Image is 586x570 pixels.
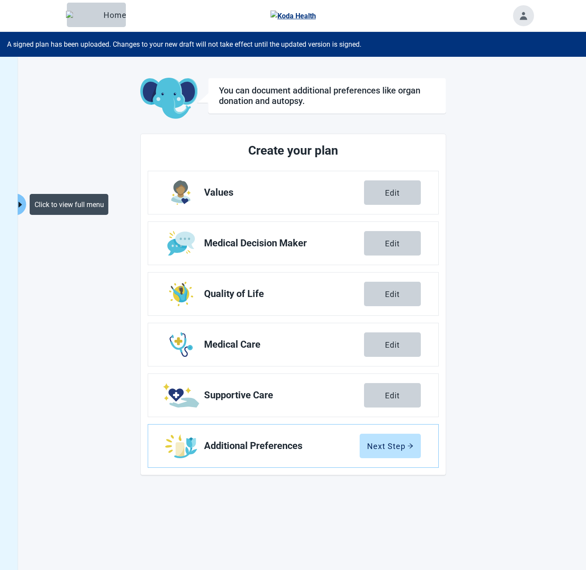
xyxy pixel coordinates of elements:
[407,443,413,449] span: arrow-right
[204,441,360,451] span: Additional Preferences
[15,193,26,215] button: Expand menu
[204,238,364,249] span: Medical Decision Maker
[385,340,400,349] div: Edit
[204,339,364,350] span: Medical Care
[180,141,406,160] h2: Create your plan
[204,390,364,401] span: Supportive Care
[148,273,438,315] a: Edit Quality of Life section
[53,78,534,475] main: Main content
[148,171,438,214] a: Edit Values section
[385,391,400,400] div: Edit
[204,289,364,299] span: Quality of Life
[148,323,438,366] a: Edit Medical Care section
[513,5,534,26] button: Toggle account menu
[364,282,421,306] button: Edit
[66,11,100,19] img: Elephant
[140,78,198,120] img: Koda Elephant
[270,10,316,21] img: Koda Health
[148,425,438,467] a: Edit Additional Preferences section
[219,85,435,106] h1: You can document additional preferences like organ donation and autopsy.
[74,10,119,19] div: Home
[364,231,421,256] button: Edit
[385,188,400,197] div: Edit
[385,239,400,248] div: Edit
[67,3,126,27] button: ElephantHome
[16,200,24,209] span: caret-right
[364,180,421,205] button: Edit
[360,434,421,458] button: Next Steparrow-right
[148,222,438,265] a: Edit Medical Decision Maker section
[364,383,421,408] button: Edit
[364,332,421,357] button: Edit
[385,290,400,298] div: Edit
[30,194,108,215] div: Click to view full menu
[367,442,413,450] div: Next Step
[204,187,364,198] span: Values
[148,374,438,417] a: Edit Supportive Care section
